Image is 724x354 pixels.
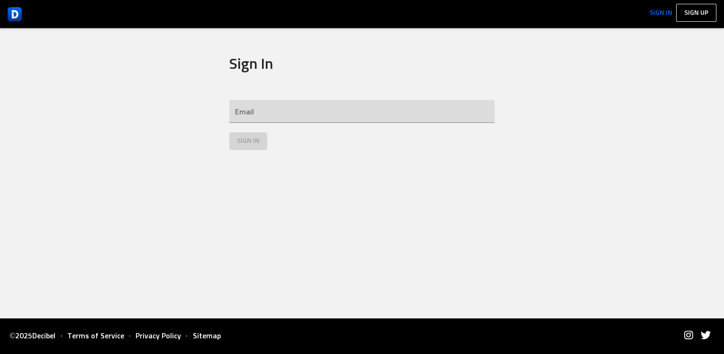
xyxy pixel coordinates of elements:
[188,332,226,340] a: Sitemap
[8,7,22,21] img: Logo
[646,4,676,24] a: Sign In
[229,56,495,74] h2: Sign In
[676,4,716,22] a: Sign up
[63,332,129,340] a: Terms of Service
[131,332,186,340] a: Privacy Policy
[8,5,22,24] a: Logo
[9,332,60,340] p: © 2025 Decibel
